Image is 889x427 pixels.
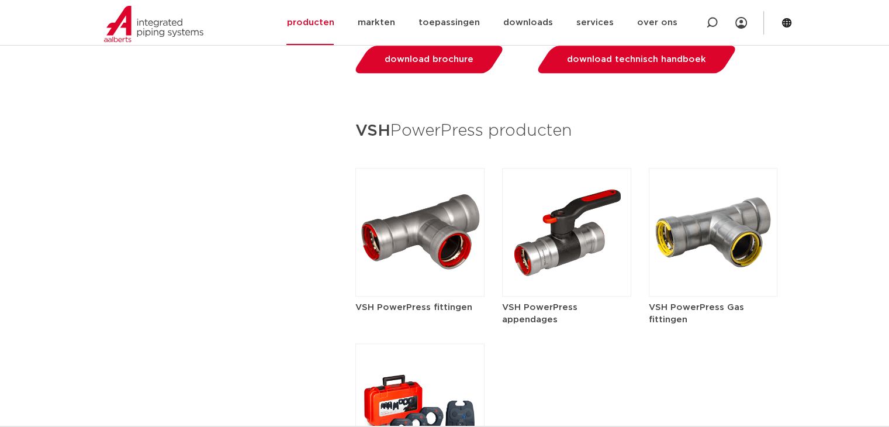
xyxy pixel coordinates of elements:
[502,301,631,326] h5: VSH PowerPress appendages
[735,10,747,36] div: my IPS
[355,228,485,314] a: VSH PowerPress fittingen
[567,55,706,64] span: download technisch handboek
[385,55,473,64] span: download brochure
[534,46,738,73] a: download technisch handboek
[649,301,778,326] h5: VSH PowerPress Gas fittingen
[355,301,485,314] h5: VSH PowerPress fittingen
[502,228,631,326] a: VSH PowerPress appendages
[355,118,777,145] h3: PowerPress producten
[352,46,506,73] a: download brochure
[649,228,778,326] a: VSH PowerPress Gas fittingen
[355,123,390,139] strong: VSH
